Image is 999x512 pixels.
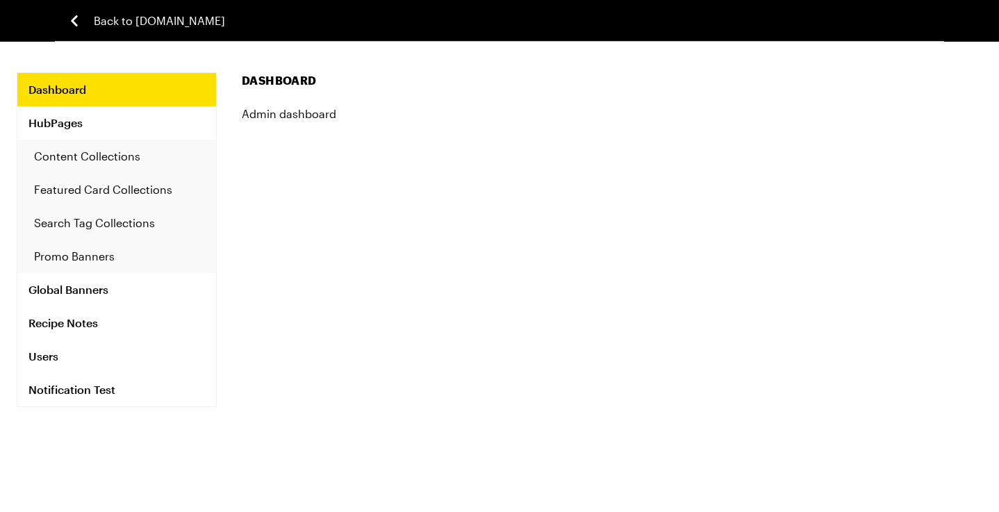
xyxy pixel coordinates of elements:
h4: Admin dashboard [242,106,982,122]
a: Promo Banners [17,240,216,273]
a: HubPages [17,106,216,140]
a: Recipe Notes [17,306,216,340]
a: Content Collections [17,140,216,173]
h1: Dashboard [242,72,982,89]
a: Users [17,340,216,373]
a: Notification Test [17,373,216,406]
span: Back to [DOMAIN_NAME] [94,13,225,29]
a: Dashboard [17,73,216,106]
a: Featured Card Collections [17,173,216,206]
a: Global Banners [17,273,216,306]
a: Search Tag Collections [17,206,216,240]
